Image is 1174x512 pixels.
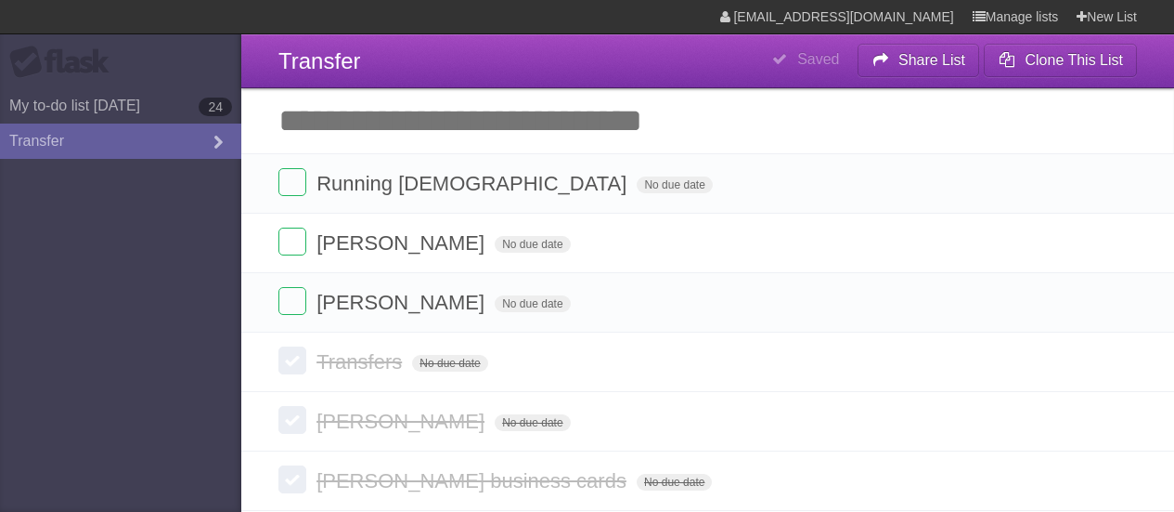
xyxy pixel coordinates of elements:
span: [PERSON_NAME] [316,231,489,255]
span: No due date [495,236,570,253]
b: Saved [797,51,839,67]
span: Transfer [278,48,360,73]
button: Share List [858,44,980,77]
span: [PERSON_NAME] [316,291,489,314]
b: 24 [199,98,232,116]
label: Done [278,287,306,315]
label: Done [278,347,306,374]
span: Transfers [316,350,406,374]
span: [PERSON_NAME] business cards [316,469,631,492]
div: Flask [9,46,121,79]
b: Clone This List [1025,52,1123,68]
span: No due date [637,177,712,193]
label: Done [278,466,306,493]
span: No due date [495,295,570,312]
span: No due date [495,414,570,431]
span: Running [DEMOGRAPHIC_DATA] [316,172,631,195]
label: Done [278,406,306,434]
button: Clone This List [984,44,1137,77]
b: Share List [898,52,965,68]
label: Done [278,228,306,256]
label: Done [278,168,306,196]
span: No due date [637,474,712,491]
span: No due date [412,355,487,372]
span: [PERSON_NAME] [316,410,489,433]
